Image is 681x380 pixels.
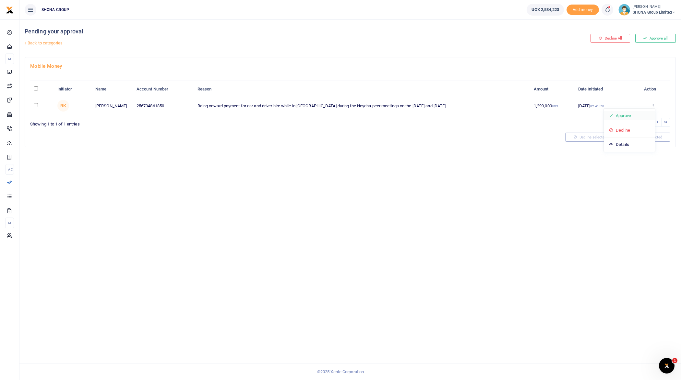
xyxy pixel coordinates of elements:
[590,104,604,108] small: 02:41 PM
[618,4,676,16] a: profile-user [PERSON_NAME] SHONA Group Limited
[635,34,676,43] button: Approve all
[604,126,655,135] a: Decline
[30,63,670,70] h4: Mobile Money
[618,4,630,16] img: profile-user
[54,82,92,96] th: Initiator: activate to sort column ascending
[133,96,194,115] td: 256704861850
[527,4,564,16] a: UGX 2,534,223
[530,96,575,115] td: 1,299,000
[567,5,599,15] span: Add money
[5,218,14,228] li: M
[659,358,675,374] iframe: Intercom live chat
[6,6,14,14] img: logo-small
[5,53,14,64] li: M
[524,4,567,16] li: Wallet ballance
[194,82,530,96] th: Reason: activate to sort column ascending
[30,117,348,127] div: Showing 1 to 1 of 1 entries
[194,96,530,115] td: Being onward payment for car and driver hire while in [GEOGRAPHIC_DATA] during the Neycha peer me...
[133,82,194,96] th: Account Number: activate to sort column ascending
[532,6,559,13] span: UGX 2,534,223
[575,96,636,115] td: [DATE]
[633,4,676,10] small: [PERSON_NAME]
[575,82,636,96] th: Date Initiated: activate to sort column ascending
[39,7,72,13] span: SHONA GROUP
[552,104,558,108] small: UGX
[25,28,457,35] h4: Pending your approval
[672,358,677,363] span: 1
[604,111,655,120] a: Approve
[567,5,599,15] li: Toup your wallet
[30,82,54,96] th: : activate to sort column descending
[92,96,133,115] td: [PERSON_NAME]
[633,9,676,15] span: SHONA Group Limited
[92,82,133,96] th: Name: activate to sort column ascending
[6,7,14,12] a: logo-small logo-large logo-large
[604,140,655,149] a: Details
[530,82,575,96] th: Amount: activate to sort column ascending
[5,164,14,175] li: Ac
[636,82,670,96] th: Action: activate to sort column ascending
[23,38,457,49] a: Back to categories
[591,34,630,43] button: Decline All
[57,100,69,112] span: Brenda Kiruyi
[567,7,599,12] a: Add money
